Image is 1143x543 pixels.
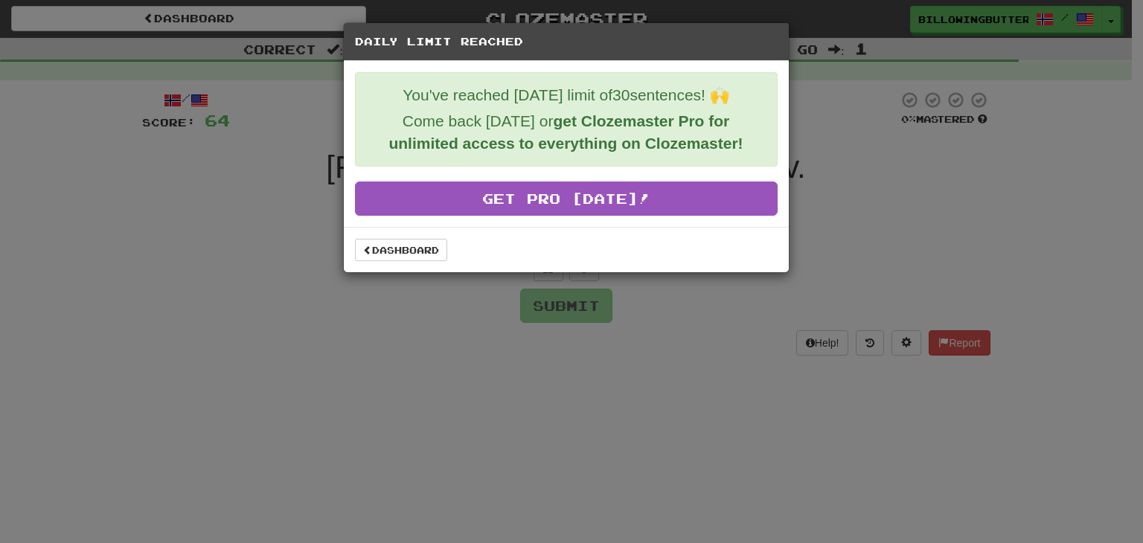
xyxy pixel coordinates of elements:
a: Dashboard [355,239,447,261]
strong: get Clozemaster Pro for unlimited access to everything on Clozemaster! [388,112,743,152]
h5: Daily Limit Reached [355,34,778,49]
p: Come back [DATE] or [367,110,766,155]
a: Get Pro [DATE]! [355,181,778,216]
p: You've reached [DATE] limit of 30 sentences! 🙌 [367,84,766,106]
